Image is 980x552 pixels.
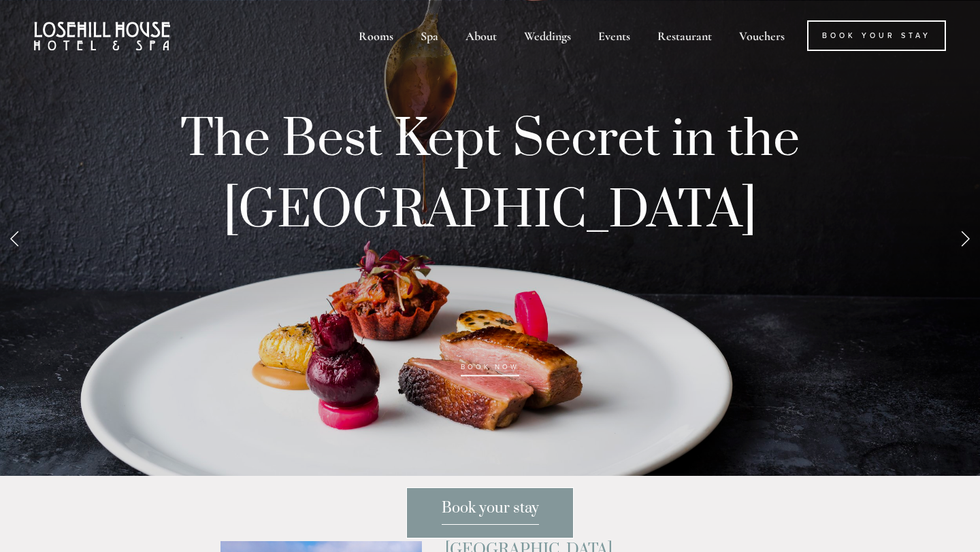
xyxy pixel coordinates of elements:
[586,20,642,51] div: Events
[408,20,451,51] div: Spa
[461,363,519,377] a: BOOK NOW
[34,22,170,50] img: Losehill House
[442,499,539,525] span: Book your stay
[406,487,574,538] a: Book your stay
[143,104,837,390] p: The Best Kept Secret in the [GEOGRAPHIC_DATA]
[807,20,946,51] a: Book Your Stay
[453,20,509,51] div: About
[645,20,724,51] div: Restaurant
[950,218,980,258] a: Next Slide
[727,20,797,51] a: Vouchers
[346,20,406,51] div: Rooms
[512,20,583,51] div: Weddings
